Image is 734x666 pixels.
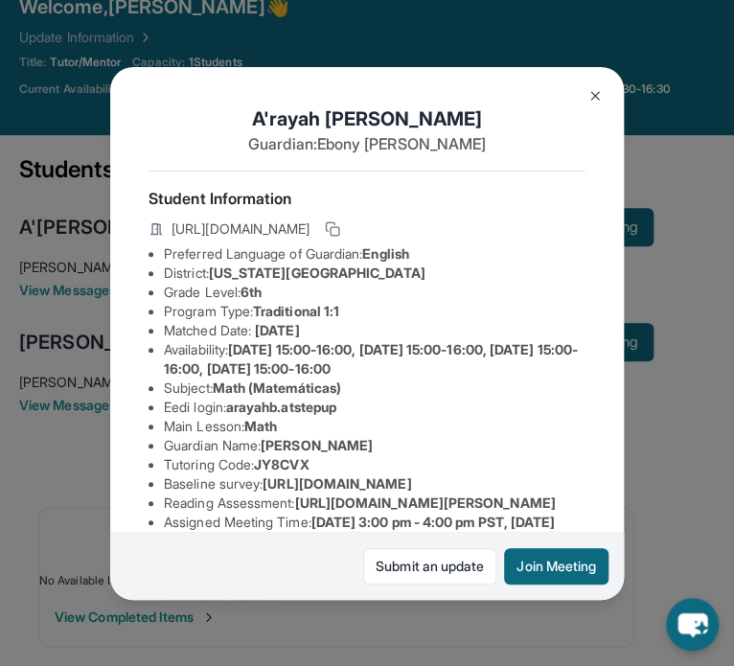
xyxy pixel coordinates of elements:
[254,456,309,472] span: JY8CVX
[666,598,719,651] button: chat-button
[164,244,585,264] li: Preferred Language of Guardian:
[164,264,585,283] li: District:
[164,302,585,321] li: Program Type:
[209,264,425,281] span: [US_STATE][GEOGRAPHIC_DATA]
[263,475,411,492] span: [URL][DOMAIN_NAME]
[164,474,585,494] li: Baseline survey :
[213,379,341,396] span: Math (Matemáticas)
[149,105,585,132] h1: A'rayah [PERSON_NAME]
[255,322,299,338] span: [DATE]
[164,398,585,417] li: Eedi login :
[149,187,585,210] h4: Student Information
[149,132,585,155] p: Guardian: Ebony [PERSON_NAME]
[164,513,585,551] li: Assigned Meeting Time :
[226,399,336,415] span: arayahb.atstepup
[504,548,608,585] button: Join Meeting
[172,219,310,239] span: [URL][DOMAIN_NAME]
[164,340,585,379] li: Availability:
[363,548,496,585] a: Submit an update
[164,514,555,549] span: [DATE] 3:00 pm - 4:00 pm PST, [DATE] 3:00 pm - 4:00 pm PST
[164,341,578,377] span: [DATE] 15:00-16:00, [DATE] 15:00-16:00, [DATE] 15:00-16:00, [DATE] 15:00-16:00
[164,379,585,398] li: Subject :
[164,436,585,455] li: Guardian Name :
[164,417,585,436] li: Main Lesson :
[261,437,373,453] span: [PERSON_NAME]
[164,455,585,474] li: Tutoring Code :
[241,284,262,300] span: 6th
[164,494,585,513] li: Reading Assessment :
[587,88,603,103] img: Close Icon
[362,245,409,262] span: English
[294,494,555,511] span: [URL][DOMAIN_NAME][PERSON_NAME]
[244,418,277,434] span: Math
[164,321,585,340] li: Matched Date:
[321,218,344,241] button: Copy link
[164,283,585,302] li: Grade Level:
[253,303,339,319] span: Traditional 1:1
